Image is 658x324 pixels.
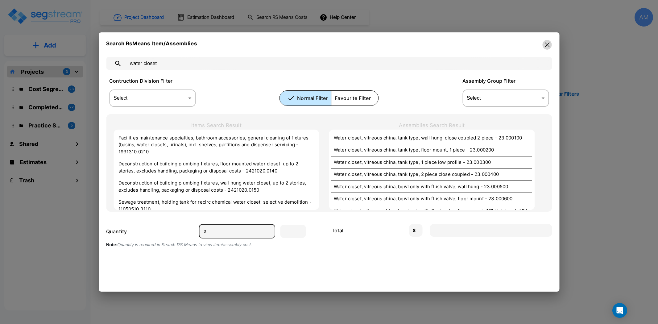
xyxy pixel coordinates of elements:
[109,89,196,107] div: Select
[334,171,530,178] p: Water closet, vitreous china, tank type, 2 piece close coupled - 23.000400
[106,242,552,248] p: Quantity is required in Search RS Means to view item/assembly cost.
[279,90,379,106] div: Platform
[109,77,196,85] p: Contruction Division Filter
[118,199,314,213] p: Sewage treatment, holding tank for recirc chemical water closet, selective demolition - 11050510....
[106,40,197,50] p: Search RsMeans Item/Assemblies
[191,122,242,130] p: Items Search Result
[126,55,545,72] input: Search All
[612,303,627,318] div: Open Intercom Messenger
[332,227,344,234] p: Total
[118,135,314,156] p: Facilities maintenance specialties, bathroom accessories, general cleaning of fixtures (basins, w...
[462,89,549,107] div: Select
[334,208,530,222] p: Water closet, vitreous china, bowl only with flush valve, floor mount, 18" high bowl, ADA complia...
[334,159,530,166] p: Water closet, vitreous china, tank type, 1 piece low profile - 23.000300
[279,91,331,106] button: Normal Filter
[118,160,314,174] p: Deconstruction of building plumbing fixtures, floor mounted water closet, up to 2 stories, exclud...
[106,242,117,247] span: Note:
[297,94,328,102] p: Normal Filter
[118,180,314,193] p: Deconstruction of building plumbing fixtures, wall hung water closet, up to 2 stories, excludes h...
[334,147,530,154] p: Water closet, vitreous china, tank type, floor mount, 1 piece - 23.000200
[334,135,530,142] p: Water closet, vitreous china, tank type, wall hung, close coupled 2 piece - 23.000100
[106,228,127,235] p: Quantity
[399,122,465,130] p: Assemblies Search Result
[335,94,370,102] p: Favourite Filter
[331,91,378,106] button: Favourite Filter
[334,183,530,190] p: Water closet, vitreous china, bowl only with flush valve, wall hung - 23.000500
[334,195,530,202] p: Water closet, vitreous china, bowl only with flush valve, floor mount - 23.000600
[462,77,549,85] p: Assembly Group Filter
